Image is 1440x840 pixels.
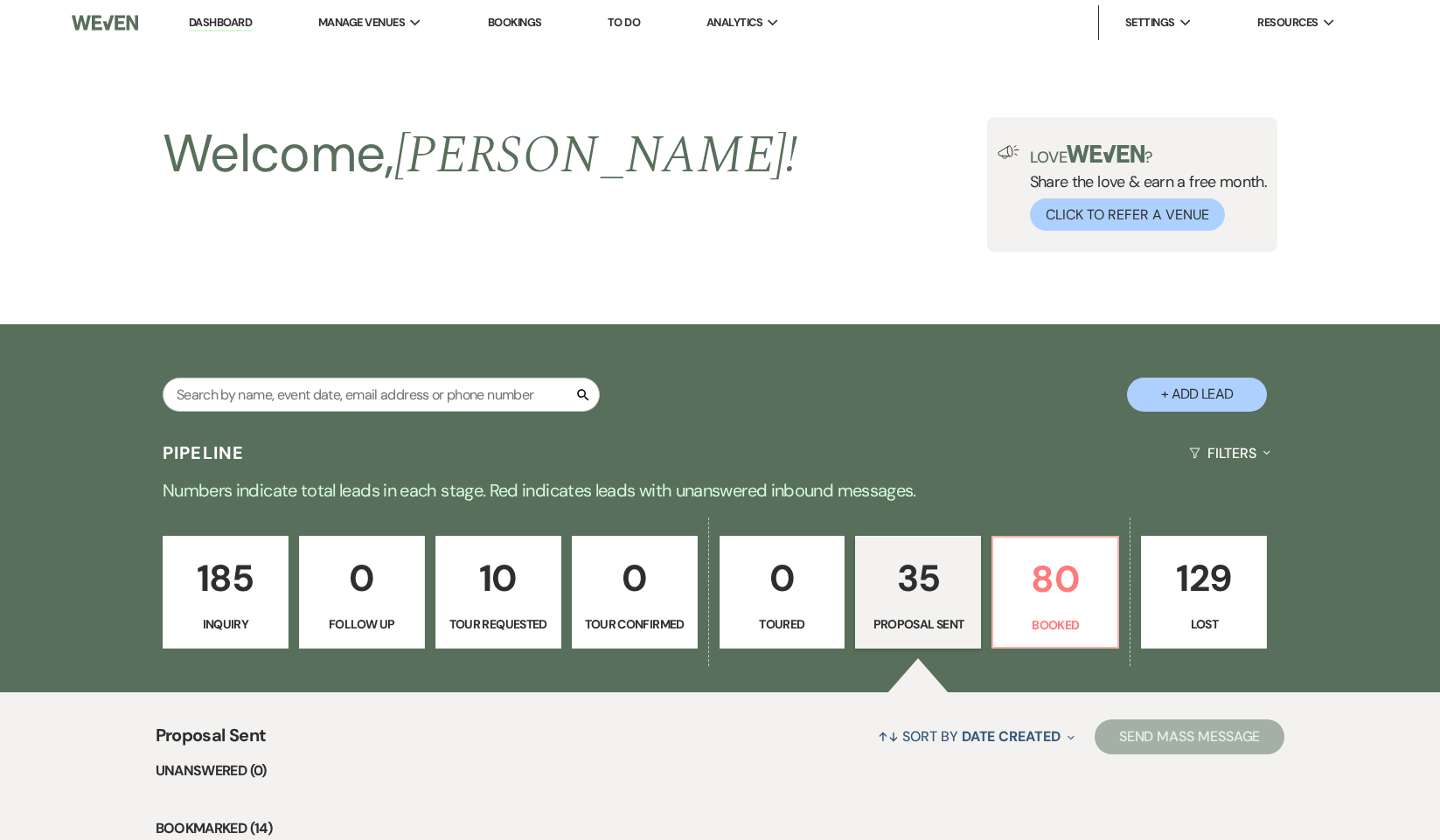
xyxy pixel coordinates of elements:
p: 0 [310,549,414,607]
p: 185 [174,549,277,607]
input: Search by name, event date, email address or phone number [163,378,600,412]
span: ↑↓ [878,727,899,746]
button: Filters [1182,430,1277,476]
p: 0 [583,549,686,607]
div: Share the love & earn a free month. [1019,145,1268,231]
span: [PERSON_NAME] ! [394,115,798,196]
p: Numbers indicate total leads in each stage. Red indicates leads with unanswered inbound messages. [91,476,1350,504]
p: Lost [1152,614,1256,634]
img: weven-logo-green.svg [1067,145,1144,163]
a: Dashboard [189,15,252,31]
a: 185Inquiry [163,536,289,649]
img: loud-speaker-illustration.svg [998,145,1019,159]
a: 35Proposal Sent [855,536,981,649]
span: Manage Venues [318,14,405,31]
img: Weven Logo [72,4,138,41]
p: 10 [447,549,550,607]
p: Tour Confirmed [583,614,686,634]
button: Send Mass Message [1095,719,1285,754]
span: Settings [1125,14,1175,31]
button: + Add Lead [1127,378,1267,412]
h3: Pipeline [163,441,245,465]
a: 0Toured [720,536,845,649]
a: Bookings [488,15,542,30]
button: Sort By Date Created [871,713,1081,760]
p: Follow Up [310,614,414,634]
a: 10Tour Requested [435,536,561,649]
p: 0 [731,549,834,607]
button: Click to Refer a Venue [1030,198,1225,231]
span: Resources [1257,14,1318,31]
span: Analytics [706,14,762,31]
a: To Do [608,15,640,30]
a: 80Booked [991,536,1119,649]
a: 0Tour Confirmed [572,536,698,649]
span: Proposal Sent [156,722,267,760]
span: Date Created [962,727,1061,746]
p: 35 [866,549,970,607]
p: Toured [731,614,834,634]
p: Love ? [1030,145,1268,165]
h2: Welcome, [163,117,798,192]
a: 129Lost [1141,536,1267,649]
p: Tour Requested [447,614,550,634]
p: Booked [1004,615,1107,635]
p: Proposal Sent [866,614,970,634]
a: 0Follow Up [299,536,425,649]
li: Bookmarked (14) [156,817,1285,840]
p: 129 [1152,549,1256,607]
p: 80 [1004,550,1107,608]
p: Inquiry [174,614,277,634]
li: Unanswered (0) [156,760,1285,782]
